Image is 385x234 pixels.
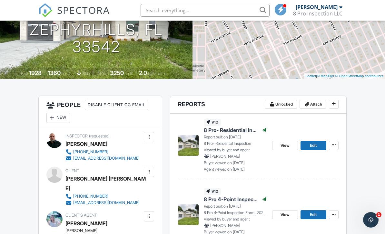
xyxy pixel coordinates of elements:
[65,155,140,162] a: [EMAIL_ADDRESS][DOMAIN_NAME]
[73,156,140,161] div: [EMAIL_ADDRESS][DOMAIN_NAME]
[65,193,142,200] a: [PHONE_NUMBER]
[65,134,88,138] span: Inspector
[304,73,385,79] div: |
[141,4,270,17] input: Search everything...
[110,70,124,76] div: 3250
[73,194,108,199] div: [PHONE_NUMBER]
[305,74,316,78] a: Leaflet
[46,113,70,123] div: New
[65,213,97,218] span: Client's Agent
[48,70,61,76] div: 1360
[296,4,338,10] div: [PERSON_NAME]
[57,3,110,17] span: SPECTORA
[62,71,71,76] span: sq. ft.
[65,149,140,155] a: [PHONE_NUMBER]
[29,70,42,76] div: 1928
[65,228,145,233] div: [PERSON_NAME]
[82,71,89,76] span: slab
[148,71,166,76] span: bathrooms
[65,200,142,206] a: [EMAIL_ADDRESS][DOMAIN_NAME]
[10,4,182,55] h1: [STREET_ADDRESS] Zephyrhills, FL 33542
[65,174,147,193] div: [PERSON_NAME] [PERSON_NAME]
[317,74,334,78] a: © MapTiler
[95,71,109,76] span: Lot Size
[363,212,379,228] iframe: Intercom live chat
[293,10,342,17] div: 8 Pro Inspection LLC
[21,71,28,76] span: Built
[89,134,110,138] span: (requested)
[39,96,162,127] h3: People
[73,149,108,154] div: [PHONE_NUMBER]
[85,100,148,110] div: Disable Client CC Email
[65,168,79,173] span: Client
[65,219,107,228] a: [PERSON_NAME]
[65,139,107,149] div: [PERSON_NAME]
[376,212,381,217] span: 1
[139,70,147,76] div: 2.0
[38,3,53,17] img: The Best Home Inspection Software - Spectora
[335,74,383,78] a: © OpenStreetMap contributors
[125,71,133,76] span: sq.ft.
[38,9,110,22] a: SPECTORA
[73,200,140,205] div: [EMAIL_ADDRESS][DOMAIN_NAME]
